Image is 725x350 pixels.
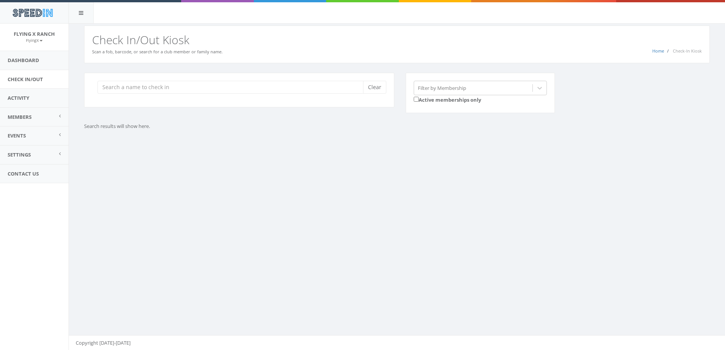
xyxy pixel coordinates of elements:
[92,49,223,54] small: Scan a fob, barcode, or search for a club member or family name.
[414,97,419,102] input: Active memberships only
[14,30,55,37] span: Flying X Ranch
[673,48,702,54] span: Check-In Kiosk
[8,113,32,120] span: Members
[92,34,702,46] h2: Check In/Out Kiosk
[363,81,386,94] button: Clear
[26,38,43,43] small: FlyingX
[652,48,664,54] a: Home
[97,81,369,94] input: Search a name to check in
[8,170,39,177] span: Contact Us
[84,123,438,130] p: Search results will show here.
[26,37,43,43] a: FlyingX
[8,151,31,158] span: Settings
[9,6,56,20] img: speedin_logo.png
[8,132,26,139] span: Events
[418,84,466,91] div: Filter by Membership
[414,95,481,104] label: Active memberships only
